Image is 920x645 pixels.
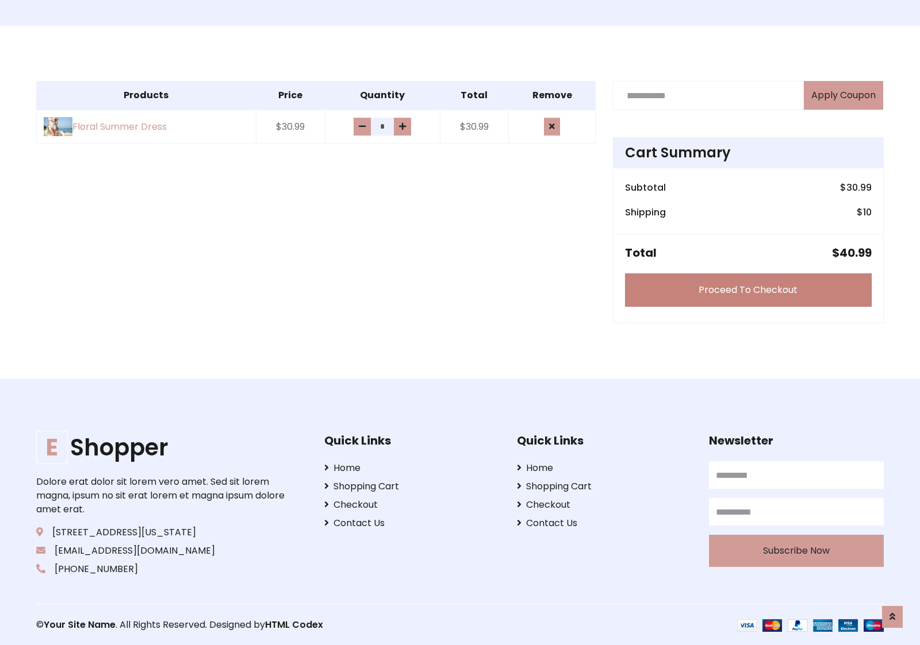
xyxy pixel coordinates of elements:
p: [STREET_ADDRESS][US_STATE] [36,526,288,539]
button: Apply Coupon [804,81,883,110]
h5: Total [625,246,657,260]
h6: Shipping [625,207,666,218]
button: Subscribe Now [709,535,884,567]
h1: Shopper [36,434,288,461]
span: 40.99 [839,245,872,261]
span: E [36,431,68,464]
a: Contact Us [517,516,692,530]
a: Checkout [517,498,692,512]
span: 30.99 [846,181,872,194]
p: [EMAIL_ADDRESS][DOMAIN_NAME] [36,544,288,558]
p: © . All Rights Reserved. Designed by [36,618,460,632]
a: EShopper [36,434,288,461]
a: Shopping Cart [324,480,499,493]
h5: $ [832,246,872,260]
h5: Newsletter [709,434,884,447]
a: Checkout [324,498,499,512]
td: $30.99 [256,110,325,144]
p: [PHONE_NUMBER] [36,562,288,576]
h5: Quick Links [324,434,499,447]
th: Quantity [325,82,440,110]
h4: Cart Summary [625,145,872,161]
a: Contact Us [324,516,499,530]
th: Products [37,82,256,110]
a: Proceed To Checkout [625,273,872,307]
th: Total [440,82,509,110]
td: $30.99 [440,110,509,144]
a: Home [517,461,692,475]
a: HTML Codex [265,618,323,631]
a: Floral Summer Dress [44,117,249,136]
a: Home [324,461,499,475]
th: Remove [509,82,595,110]
th: Price [256,82,325,110]
p: Dolore erat dolor sit lorem vero amet. Sed sit lorem magna, ipsum no sit erat lorem et magna ipsu... [36,475,288,516]
h6: Subtotal [625,182,666,193]
span: 10 [863,206,872,219]
a: Shopping Cart [517,480,692,493]
h6: $ [857,207,872,218]
h6: $ [840,182,872,193]
h5: Quick Links [517,434,692,447]
a: Your Site Name [44,618,116,631]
